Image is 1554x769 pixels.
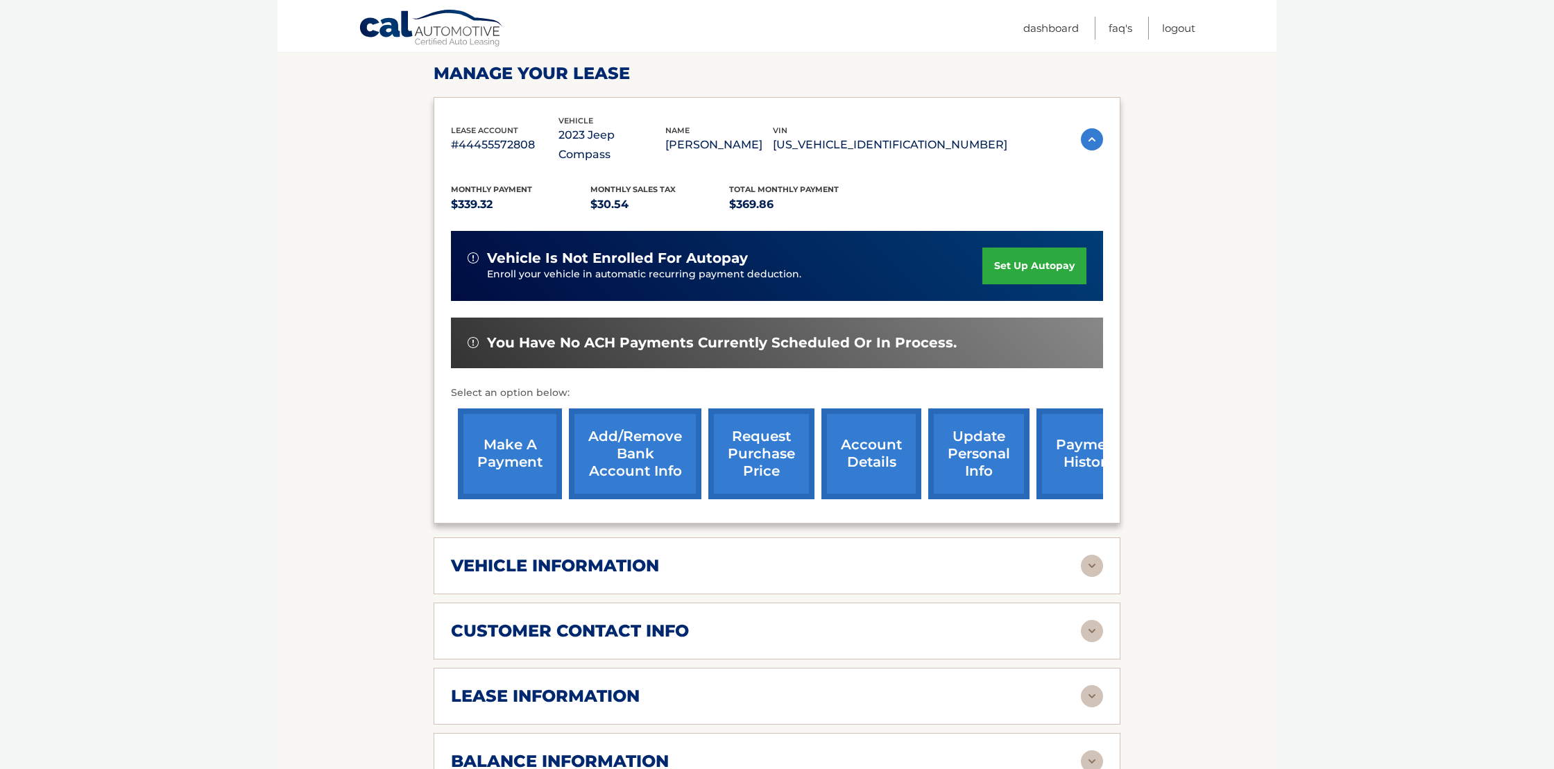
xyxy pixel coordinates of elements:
[451,555,659,576] h2: vehicle information
[1081,685,1103,707] img: accordion-rest.svg
[665,126,690,135] span: name
[1036,408,1141,499] a: payment history
[590,195,730,214] p: $30.54
[569,408,701,499] a: Add/Remove bank account info
[665,135,773,155] p: [PERSON_NAME]
[708,408,814,499] a: request purchase price
[1081,620,1103,642] img: accordion-rest.svg
[821,408,921,499] a: account details
[359,9,504,49] a: Cal Automotive
[451,621,689,641] h2: customer contact info
[590,184,676,194] span: Monthly sales Tax
[982,248,1086,284] a: set up autopay
[487,250,748,267] span: vehicle is not enrolled for autopay
[458,408,562,499] a: make a payment
[558,126,666,164] p: 2023 Jeep Compass
[434,63,1120,84] h2: Manage Your Lease
[1109,17,1132,40] a: FAQ's
[1162,17,1195,40] a: Logout
[451,126,518,135] span: lease account
[729,195,869,214] p: $369.86
[451,385,1103,401] p: Select an option below:
[558,116,593,126] span: vehicle
[451,195,590,214] p: $339.32
[928,408,1030,499] a: update personal info
[729,184,839,194] span: Total Monthly Payment
[451,184,532,194] span: Monthly Payment
[1081,128,1103,150] img: accordion-active.svg
[468,337,479,348] img: alert-white.svg
[773,135,1007,155] p: [US_VEHICLE_IDENTIFICATION_NUMBER]
[487,334,957,352] span: You have no ACH payments currently scheduled or in process.
[1023,17,1079,40] a: Dashboard
[451,135,558,155] p: #44455572808
[773,126,787,135] span: vin
[487,267,982,282] p: Enroll your vehicle in automatic recurring payment deduction.
[1081,555,1103,577] img: accordion-rest.svg
[468,252,479,263] img: alert-white.svg
[451,686,640,707] h2: lease information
